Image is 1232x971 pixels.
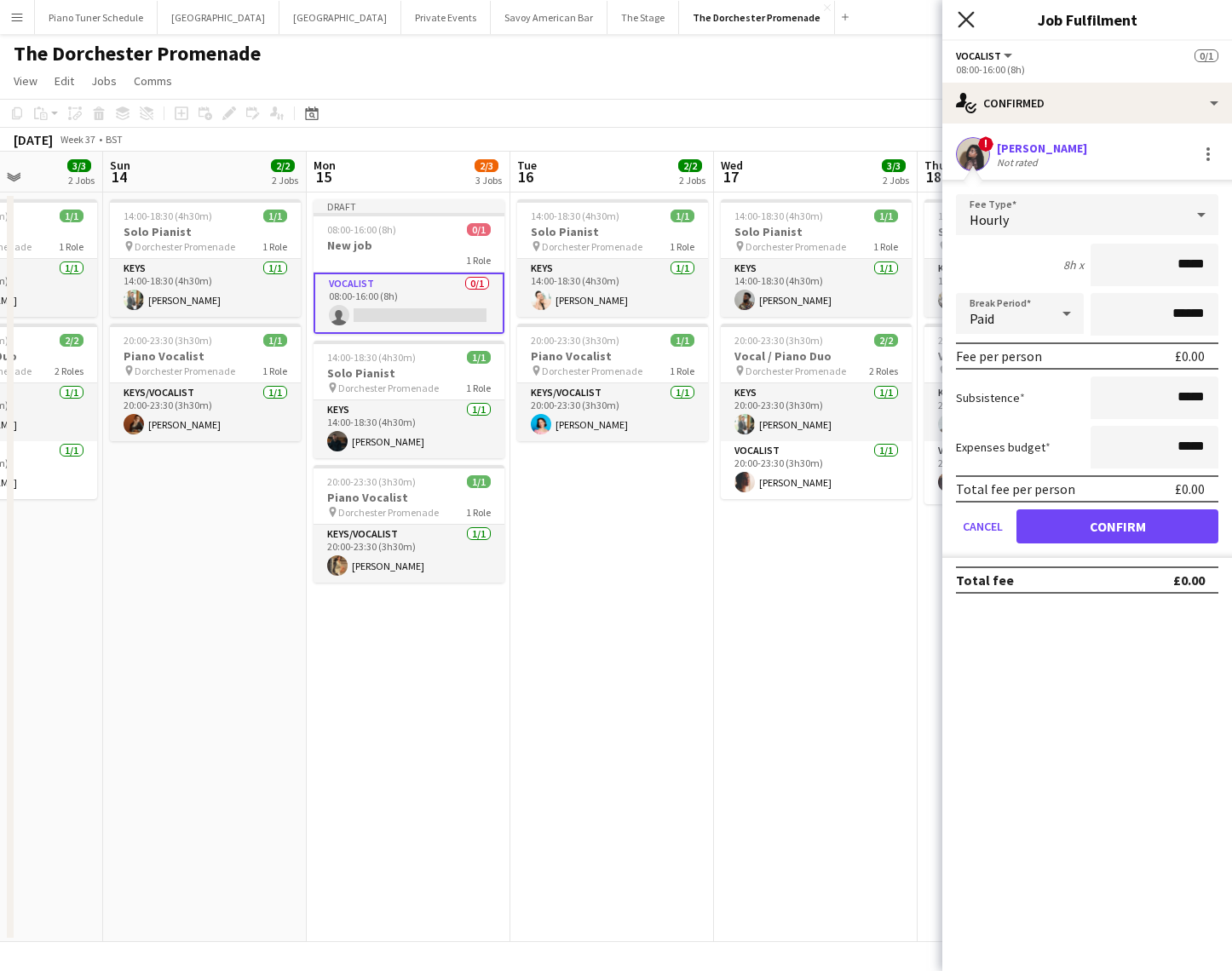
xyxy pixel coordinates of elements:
div: 8h x [1063,257,1084,273]
span: 17 [718,167,743,187]
span: 20:00-23:30 (3h30m) [327,475,416,488]
app-card-role: Keys1/114:00-18:30 (4h30m)[PERSON_NAME] [924,259,1115,317]
app-card-role: Vocalist1/120:00-23:30 (3h30m)[PERSON_NAME] [PERSON_NAME] [924,441,1115,504]
span: 0/1 [1195,49,1218,62]
h3: Solo Pianist [721,224,912,239]
span: 1/1 [874,210,898,222]
span: 2 Roles [55,365,83,377]
div: 14:00-18:30 (4h30m)1/1Solo Pianist Dorchester Promenade1 RoleKeys1/114:00-18:30 (4h30m)[PERSON_NAME] [721,199,912,317]
span: Dorchester Promenade [338,382,439,394]
span: 2 Roles [869,365,898,377]
span: 3/3 [882,159,906,172]
span: 1 Role [670,240,694,253]
h3: Solo Pianist [110,224,301,239]
span: Jobs [91,73,117,89]
span: 1 Role [466,254,491,267]
label: Expenses budget [956,440,1051,455]
app-job-card: 14:00-18:30 (4h30m)1/1Solo Pianist Dorchester Promenade1 RoleKeys1/114:00-18:30 (4h30m)[PERSON_NAME] [924,199,1115,317]
span: Week 37 [56,133,99,146]
span: Dorchester Promenade [542,240,642,253]
app-job-card: 14:00-18:30 (4h30m)1/1Solo Pianist Dorchester Promenade1 RoleKeys1/114:00-18:30 (4h30m)[PERSON_NAME] [110,199,301,317]
span: 14:00-18:30 (4h30m) [938,210,1027,222]
div: Not rated [997,156,1041,169]
span: 1 Role [59,240,83,253]
app-job-card: 20:00-23:30 (3h30m)2/2Vocal / Piano Duo Dorchester Promenade2 RolesKeys1/120:00-23:30 (3h30m)[PER... [721,324,912,499]
h3: New job [314,238,504,253]
span: ! [978,136,993,152]
div: 20:00-23:30 (3h30m)1/1Piano Vocalist Dorchester Promenade1 RoleKeys/Vocalist1/120:00-23:30 (3h30m... [110,324,301,441]
span: Vocalist [956,49,1001,62]
span: 14:00-18:30 (4h30m) [327,351,416,364]
app-job-card: 20:00-23:30 (3h30m)1/1Piano Vocalist Dorchester Promenade1 RoleKeys/Vocalist1/120:00-23:30 (3h30m... [314,465,504,583]
h3: Piano Vocalist [517,348,708,364]
span: 14:00-18:30 (4h30m) [531,210,619,222]
span: Mon [314,158,336,173]
button: The Dorchester Promenade [679,1,835,34]
button: Private Events [401,1,491,34]
span: 1/1 [671,210,694,222]
h3: Piano Vocalist [314,490,504,505]
span: 1/1 [467,351,491,364]
button: Confirm [1016,509,1218,543]
div: 2 Jobs [68,174,95,187]
div: Total fee per person [956,480,1075,497]
app-card-role: Keys1/114:00-18:30 (4h30m)[PERSON_NAME] [314,400,504,458]
div: £0.00 [1175,348,1205,365]
div: 20:00-23:30 (3h30m)1/1Piano Vocalist Dorchester Promenade1 RoleKeys/Vocalist1/120:00-23:30 (3h30m... [517,324,708,441]
span: Thu [924,158,946,173]
div: [PERSON_NAME] [997,141,1087,156]
span: 14:00-18:30 (4h30m) [734,210,823,222]
span: 08:00-16:00 (8h) [327,223,396,236]
span: 1 Role [466,382,491,394]
app-job-card: 14:00-18:30 (4h30m)1/1Solo Pianist Dorchester Promenade1 RoleKeys1/114:00-18:30 (4h30m)[PERSON_NAME] [314,341,504,458]
span: 1/1 [671,334,694,347]
app-card-role: Keys/Vocalist1/120:00-23:30 (3h30m)[PERSON_NAME] [517,383,708,441]
h3: Job Fulfilment [942,9,1232,31]
div: [DATE] [14,131,53,148]
span: 20:00-23:30 (3h30m) [531,334,619,347]
label: Subsistence [956,390,1025,405]
span: 1 Role [262,240,287,253]
span: 20:00-23:30 (3h30m) [938,334,1027,347]
span: Paid [970,310,994,327]
app-card-role: Keys/Vocalist1/120:00-23:30 (3h30m)[PERSON_NAME] [110,383,301,441]
app-job-card: Draft08:00-16:00 (8h)0/1New job1 RoleVocalist0/108:00-16:00 (8h) [314,199,504,334]
div: 2 Jobs [272,174,298,187]
button: Piano Tuner Schedule [35,1,158,34]
span: Dorchester Promenade [135,365,235,377]
span: Dorchester Promenade [746,365,846,377]
a: Comms [127,70,179,92]
h3: Solo Pianist [924,224,1115,239]
span: 1 Role [873,240,898,253]
span: 2/2 [271,159,295,172]
button: Vocalist [956,49,1015,62]
span: 16 [515,167,537,187]
span: 0/1 [467,223,491,236]
span: 2/2 [874,334,898,347]
span: Dorchester Promenade [542,365,642,377]
span: 20:00-23:30 (3h30m) [734,334,823,347]
button: The Stage [607,1,679,34]
span: 1/1 [263,334,287,347]
h3: Solo Pianist [314,365,504,381]
app-job-card: 20:00-23:30 (3h30m)2/2Vocal / Piano Duo Dorchester Promenade2 RolesKeys1/120:00-23:30 (3h30m)![PE... [924,324,1115,504]
div: 08:00-16:00 (8h) [956,63,1218,76]
span: Edit [55,73,74,89]
span: Dorchester Promenade [746,240,846,253]
span: 1 Role [670,365,694,377]
div: £0.00 [1175,480,1205,497]
span: Wed [721,158,743,173]
span: 15 [311,167,336,187]
span: 1/1 [263,210,287,222]
div: Fee per person [956,348,1042,365]
span: 1/1 [467,475,491,488]
div: Total fee [956,572,1014,589]
span: View [14,73,37,89]
div: 14:00-18:30 (4h30m)1/1Solo Pianist Dorchester Promenade1 RoleKeys1/114:00-18:30 (4h30m)[PERSON_NAME] [517,199,708,317]
button: [GEOGRAPHIC_DATA] [158,1,279,34]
